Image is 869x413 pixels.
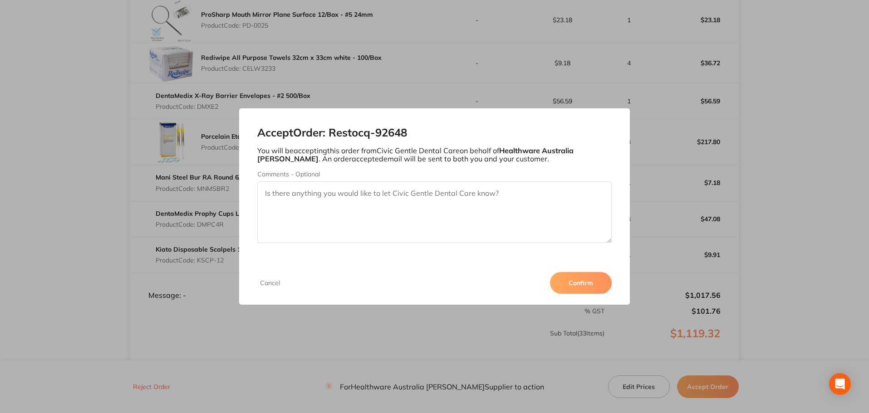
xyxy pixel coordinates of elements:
[829,373,851,395] div: Open Intercom Messenger
[257,170,612,178] label: Comments - Optional
[550,272,612,294] button: Confirm
[257,146,574,163] b: Healthware Australia [PERSON_NAME]
[257,279,283,287] button: Cancel
[257,126,612,139] h2: Accept Order: Restocq- 92648
[257,146,612,163] p: You will be accepting this order from Civic Gentle Dental Care on behalf of . An order accepted e...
